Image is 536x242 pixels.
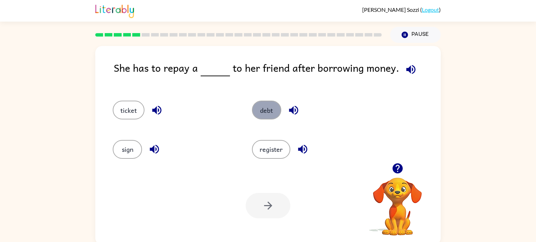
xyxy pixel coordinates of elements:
[363,167,432,236] video: Your browser must support playing .mp4 files to use Literably. Please try using another browser.
[252,140,290,159] button: register
[114,60,441,87] div: She has to repay a to her friend after borrowing money.
[113,140,142,159] button: sign
[362,6,441,13] div: ( )
[422,6,439,13] a: Logout
[113,101,144,119] button: ticket
[362,6,420,13] span: [PERSON_NAME] Sozzi
[390,27,441,43] button: Pause
[252,101,281,119] button: debt
[95,3,134,18] img: Literably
